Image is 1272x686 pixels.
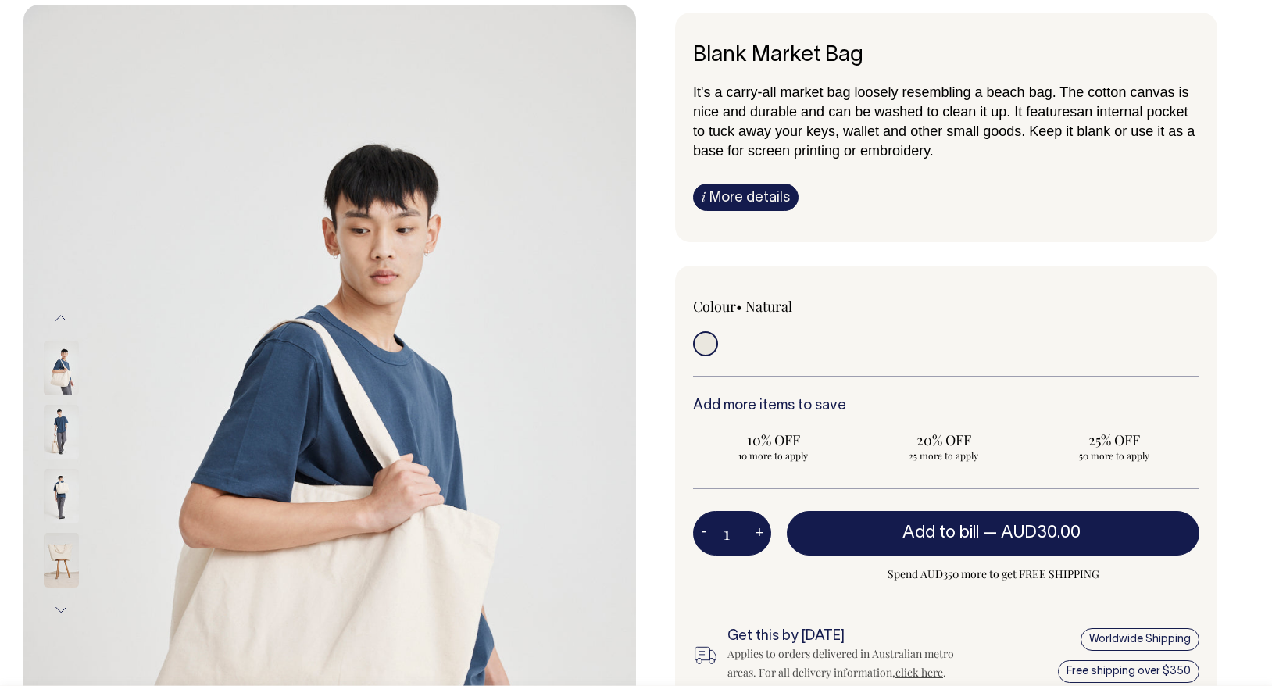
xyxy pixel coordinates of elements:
input: 20% OFF 25 more to apply [863,426,1024,466]
span: It's a carry-all market bag loosely resembling a beach bag. The cotton canvas is nice and durable... [693,84,1188,120]
span: • [736,297,742,316]
span: an internal pocket to tuck away your keys, wallet and other small goods. Keep it blank or use it ... [693,104,1195,159]
input: 25% OFF 50 more to apply [1034,426,1195,466]
button: + [747,518,771,549]
img: natural [44,469,79,523]
span: 25 more to apply [871,449,1017,462]
h6: Blank Market Bag [693,44,1199,68]
span: 10 more to apply [701,449,846,462]
img: natural [44,405,79,459]
span: 20% OFF [871,431,1017,449]
div: Colour [693,297,895,316]
span: AUD30.00 [1001,525,1081,541]
span: Spend AUD350 more to get FREE SHIPPING [787,565,1199,584]
button: - [693,518,715,549]
div: Applies to orders delivered in Australian metro areas. For all delivery information, . [727,645,969,682]
span: Add to bill [902,525,979,541]
h6: Add more items to save [693,398,1199,414]
a: iMore details [693,184,799,211]
span: i [702,188,706,205]
span: t features [1018,104,1077,120]
img: natural [44,533,79,588]
label: Natural [745,297,792,316]
span: — [983,525,1084,541]
img: natural [44,341,79,395]
span: 10% OFF [701,431,846,449]
input: 10% OFF 10 more to apply [693,426,854,466]
a: click here [895,665,943,680]
button: Add to bill —AUD30.00 [787,511,1199,555]
span: 25% OFF [1042,431,1187,449]
h6: Get this by [DATE] [727,629,969,645]
button: Next [49,592,73,627]
button: Previous [49,301,73,336]
span: 50 more to apply [1042,449,1187,462]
